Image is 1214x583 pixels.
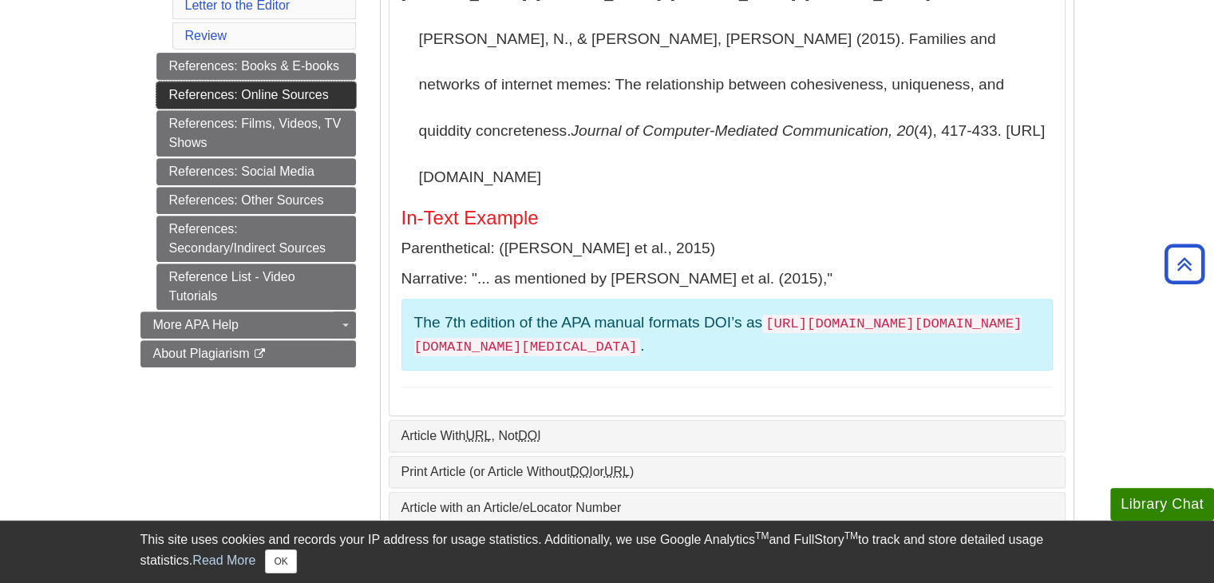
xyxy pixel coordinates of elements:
[156,216,356,262] a: References: Secondary/Indirect Sources
[571,122,913,139] i: Journal of Computer-Mediated Communication, 20
[401,501,1053,515] a: Article with an Article/eLocator Number
[755,530,769,541] sup: TM
[156,264,356,310] a: Reference List - Video Tutorials
[265,549,296,573] button: Close
[401,237,1053,260] p: Parenthetical: ([PERSON_NAME] et al., 2015)
[604,465,630,478] abbr: Uniform Resource Locator. This is the web/URL address found in the address bar of a webpage.
[1110,488,1214,521] button: Library Chat
[156,110,356,157] a: References: Films, Videos, TV Shows
[401,208,1053,228] h5: In-Text Example
[518,429,540,442] abbr: Digital Object Identifier. This is the string of numbers associated with a particular article. No...
[1159,253,1210,275] a: Back to Top
[401,465,1053,479] a: Print Article (or Article WithoutDOIorURL)
[140,340,356,367] a: About Plagiarism
[156,158,356,185] a: References: Social Media
[414,311,1040,358] p: The 7th edition of the APA manual formats DOI’s as .
[140,530,1074,573] div: This site uses cookies and records your IP address for usage statistics. Additionally, we use Goo...
[153,347,250,360] span: About Plagiarism
[253,349,267,359] i: This link opens in a new window
[156,81,356,109] a: References: Online Sources
[465,429,491,442] abbr: Uniform Resource Locator. This is the web/URL address found in the address bar of a webpage.
[844,530,858,541] sup: TM
[140,311,356,339] a: More APA Help
[401,268,1053,291] p: Narrative: "... as mentioned by [PERSON_NAME] et al. (2015),"
[570,465,592,478] abbr: Digital Object Identifier. This is the string of numbers associated with a particular article. No...
[156,53,356,80] a: References: Books & E-books
[156,187,356,214] a: References: Other Sources
[192,553,255,567] a: Read More
[401,429,1053,443] a: Article WithURL, NotDOI
[185,29,227,42] a: Review
[153,318,239,331] span: More APA Help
